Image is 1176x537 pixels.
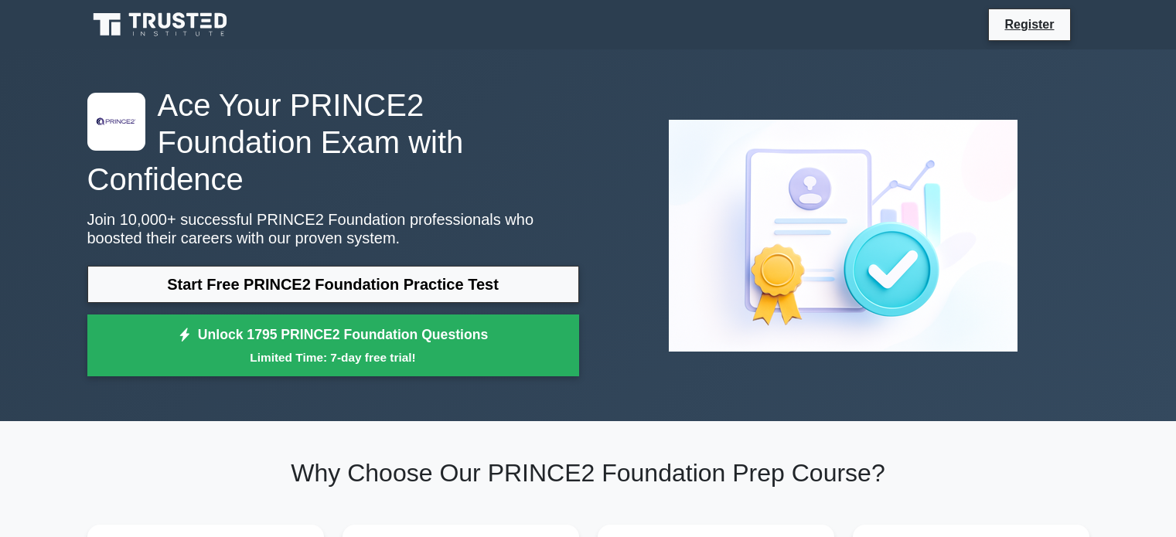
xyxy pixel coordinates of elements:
[87,314,579,376] a: Unlock 1795 PRINCE2 Foundation QuestionsLimited Time: 7-day free trial!
[107,348,560,366] small: Limited Time: 7-day free trial!
[87,210,579,247] p: Join 10,000+ successful PRINCE2 Foundation professionals who boosted their careers with our prove...
[656,107,1030,364] img: PRINCE2 Foundation Preview
[995,15,1063,34] a: Register
[87,458,1089,488] h2: Why Choose Our PRINCE2 Foundation Prep Course?
[87,87,579,198] h1: Ace Your PRINCE2 Foundation Exam with Confidence
[87,266,579,303] a: Start Free PRINCE2 Foundation Practice Test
